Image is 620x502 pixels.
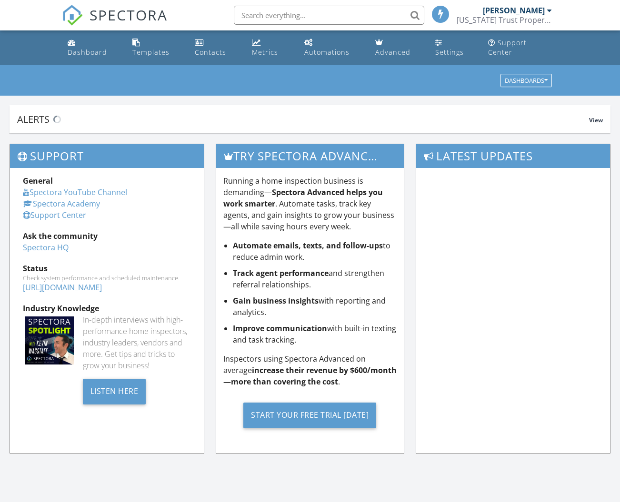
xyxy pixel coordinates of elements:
[23,230,191,242] div: Ask the community
[23,198,100,209] a: Spectora Academy
[23,242,69,253] a: Spectora HQ
[83,385,146,395] a: Listen Here
[375,48,410,57] div: Advanced
[304,48,350,57] div: Automations
[435,48,464,57] div: Settings
[83,379,146,404] div: Listen Here
[216,144,404,167] h3: Try spectora advanced [DATE]
[62,5,83,26] img: The Best Home Inspection Software - Spectora
[505,78,548,84] div: Dashboards
[484,34,556,61] a: Support Center
[68,48,107,57] div: Dashboard
[488,38,527,57] div: Support Center
[233,267,397,290] li: and strengthen referral relationships.
[23,263,191,274] div: Status
[195,48,226,57] div: Contacts
[223,187,383,209] strong: Spectora Advanced helps you work smarter
[300,34,364,61] a: Automations (Basic)
[83,314,191,371] div: In-depth interviews with high-performance home inspectors, industry leaders, vendors and more. Ge...
[457,15,552,25] div: Florida Trust Property Inspections
[23,176,53,186] strong: General
[248,34,293,61] a: Metrics
[416,144,610,167] h3: Latest Updates
[90,5,168,25] span: SPECTORA
[243,403,376,428] div: Start Your Free Trial [DATE]
[25,316,74,365] img: Spectoraspolightmain
[233,295,319,306] strong: Gain business insights
[129,34,183,61] a: Templates
[233,240,397,263] li: to reduce admin work.
[64,34,121,61] a: Dashboard
[23,274,191,282] div: Check system performance and scheduled maintenance.
[483,6,545,15] div: [PERSON_NAME]
[17,113,589,126] div: Alerts
[431,34,477,61] a: Settings
[252,48,278,57] div: Metrics
[233,323,327,334] strong: Improve communication
[233,240,383,251] strong: Automate emails, texts, and follow-ups
[23,187,127,197] a: Spectora YouTube Channel
[10,144,204,167] h3: Support
[23,303,191,314] div: Industry Knowledge
[223,395,397,435] a: Start Your Free Trial [DATE]
[589,116,603,124] span: View
[500,74,552,88] button: Dashboards
[233,295,397,318] li: with reporting and analytics.
[234,6,424,25] input: Search everything...
[132,48,170,57] div: Templates
[371,34,424,61] a: Advanced
[23,210,86,220] a: Support Center
[62,13,168,33] a: SPECTORA
[233,268,329,278] strong: Track agent performance
[23,282,102,293] a: [URL][DOMAIN_NAME]
[223,353,397,387] p: Inspectors using Spectora Advanced on average .
[191,34,241,61] a: Contacts
[233,323,397,345] li: with built-in texting and task tracking.
[223,175,397,232] p: Running a home inspection business is demanding— . Automate tasks, track key agents, and gain ins...
[223,365,397,387] strong: increase their revenue by $600/month—more than covering the cost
